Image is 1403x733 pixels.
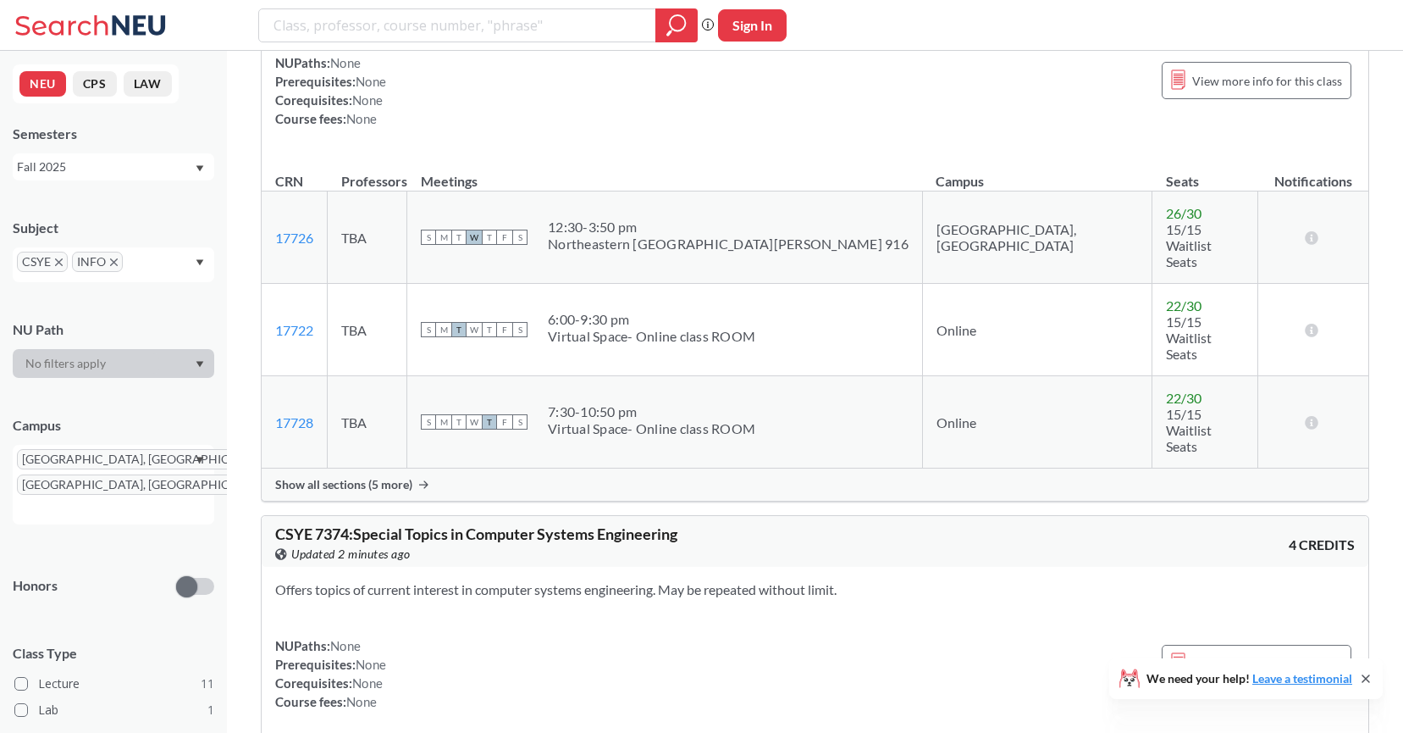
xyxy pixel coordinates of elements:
[1166,314,1212,362] span: 15/15 Waitlist Seats
[291,545,411,564] span: Updated 2 minutes ago
[17,475,286,495] span: [GEOGRAPHIC_DATA], [GEOGRAPHIC_DATA]X to remove pill
[421,230,436,245] span: S
[328,284,407,376] td: TBA
[666,14,687,37] svg: magnifying glass
[655,8,698,42] div: magnifying glass
[13,416,214,435] div: Campus
[352,92,383,108] span: None
[482,322,497,337] span: T
[196,457,204,464] svg: Dropdown arrow
[13,445,214,525] div: [GEOGRAPHIC_DATA], [GEOGRAPHIC_DATA]X to remove pill[GEOGRAPHIC_DATA], [GEOGRAPHIC_DATA]X to remo...
[14,673,214,695] label: Lecture
[482,230,497,245] span: T
[275,525,677,543] span: CSYE 7374 : Special Topics in Computer Systems Engineering
[346,111,377,126] span: None
[1192,653,1342,675] span: View more info for this class
[922,284,1152,376] td: Online
[548,403,755,420] div: 7:30 - 10:50 pm
[275,414,313,430] a: 17728
[73,71,117,97] button: CPS
[1192,70,1342,92] span: View more info for this class
[451,230,467,245] span: T
[72,252,123,272] span: INFOX to remove pill
[497,230,512,245] span: F
[201,675,214,693] span: 11
[330,638,361,653] span: None
[407,155,923,192] th: Meetings
[13,247,214,282] div: CSYEX to remove pillINFOX to remove pillDropdown arrow
[1257,155,1368,192] th: Notifications
[436,414,451,430] span: M
[328,192,407,284] td: TBA
[922,376,1152,469] td: Online
[451,322,467,337] span: T
[922,192,1152,284] td: [GEOGRAPHIC_DATA], [GEOGRAPHIC_DATA]
[124,71,172,97] button: LAW
[421,414,436,430] span: S
[1146,673,1352,685] span: We need your help!
[275,172,303,191] div: CRN
[196,165,204,172] svg: Dropdown arrow
[356,74,386,89] span: None
[330,55,361,70] span: None
[262,469,1368,501] div: Show all sections (5 more)
[207,701,214,719] span: 1
[352,675,383,691] span: None
[548,219,909,236] div: 12:30 - 3:50 pm
[346,694,377,709] span: None
[275,580,1355,599] section: Offers topics of current interest in computer systems engineering. May be repeated without limit.
[196,361,204,368] svg: Dropdown arrow
[19,71,66,97] button: NEU
[17,158,194,176] div: Fall 2025
[13,125,214,143] div: Semesters
[548,311,755,328] div: 6:00 - 9:30 pm
[13,576,58,596] p: Honors
[13,219,214,237] div: Subject
[467,414,482,430] span: W
[196,259,204,266] svg: Dropdown arrow
[512,322,528,337] span: S
[512,414,528,430] span: S
[275,477,412,492] span: Show all sections (5 more)
[497,322,512,337] span: F
[17,449,286,469] span: [GEOGRAPHIC_DATA], [GEOGRAPHIC_DATA]X to remove pill
[548,328,755,345] div: Virtual Space- Online class ROOM
[14,699,214,721] label: Lab
[436,230,451,245] span: M
[13,320,214,339] div: NU Path
[328,376,407,469] td: TBA
[467,230,482,245] span: W
[1166,297,1201,314] span: 22 / 30
[436,322,451,337] span: M
[718,9,787,42] button: Sign In
[1166,205,1201,221] span: 26 / 30
[548,236,909,253] div: Northeastern [GEOGRAPHIC_DATA][PERSON_NAME] 916
[328,155,407,192] th: Professors
[451,414,467,430] span: T
[356,657,386,672] span: None
[497,414,512,430] span: F
[275,53,386,128] div: NUPaths: Prerequisites: Corequisites: Course fees:
[275,322,313,338] a: 17722
[1166,221,1212,269] span: 15/15 Waitlist Seats
[55,258,63,266] svg: X to remove pill
[1152,155,1258,192] th: Seats
[482,414,497,430] span: T
[110,258,118,266] svg: X to remove pill
[13,349,214,378] div: Dropdown arrow
[1252,671,1352,686] a: Leave a testimonial
[1289,536,1355,554] span: 4 CREDITS
[467,322,482,337] span: W
[548,420,755,437] div: Virtual Space- Online class ROOM
[922,155,1152,192] th: Campus
[17,252,68,272] span: CSYEX to remove pill
[512,230,528,245] span: S
[421,322,436,337] span: S
[1166,390,1201,406] span: 22 / 30
[275,230,313,246] a: 17726
[272,11,644,40] input: Class, professor, course number, "phrase"
[13,153,214,180] div: Fall 2025Dropdown arrow
[13,644,214,663] span: Class Type
[1166,406,1212,454] span: 15/15 Waitlist Seats
[275,636,386,711] div: NUPaths: Prerequisites: Corequisites: Course fees:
